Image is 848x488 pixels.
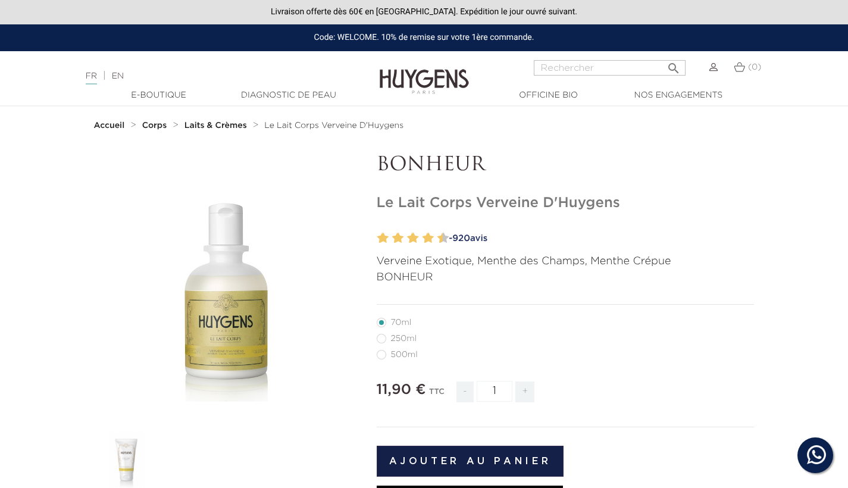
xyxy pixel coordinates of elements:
[619,89,738,102] a: Nos engagements
[377,350,432,359] label: 500ml
[377,318,426,327] label: 70ml
[456,381,473,402] span: -
[380,230,389,247] label: 2
[377,334,431,343] label: 250ml
[390,230,394,247] label: 3
[420,230,424,247] label: 7
[94,121,125,130] strong: Accueil
[405,230,409,247] label: 5
[395,230,403,247] label: 4
[663,57,684,73] button: 
[515,381,534,402] span: +
[112,72,124,80] a: EN
[534,60,686,76] input: Rechercher
[142,121,170,130] a: Corps
[80,69,345,83] div: |
[264,121,403,130] a: Le Lait Corps Verveine D'Huygens
[377,383,426,397] span: 11,90 €
[452,234,470,243] span: 920
[377,270,755,286] p: BONHEUR
[489,89,608,102] a: Officine Bio
[94,121,127,130] a: Accueil
[435,230,439,247] label: 9
[142,121,167,130] strong: Corps
[184,121,250,130] a: Laits & Crèmes
[380,50,469,96] img: Huygens
[99,89,218,102] a: E-Boutique
[184,121,247,130] strong: Laits & Crèmes
[425,230,434,247] label: 8
[377,254,755,270] p: Verveine Exotique, Menthe des Champs, Menthe Crépue
[377,195,755,212] h1: Le Lait Corps Verveine D'Huygens
[229,89,348,102] a: Diagnostic de peau
[377,446,564,477] button: Ajouter au panier
[748,63,761,71] span: (0)
[86,72,97,85] a: FR
[440,230,449,247] label: 10
[375,230,379,247] label: 1
[666,58,681,72] i: 
[429,379,445,411] div: TTC
[445,230,755,248] a: -920avis
[410,230,419,247] label: 6
[377,154,755,177] p: BONHEUR
[477,381,512,402] input: Quantité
